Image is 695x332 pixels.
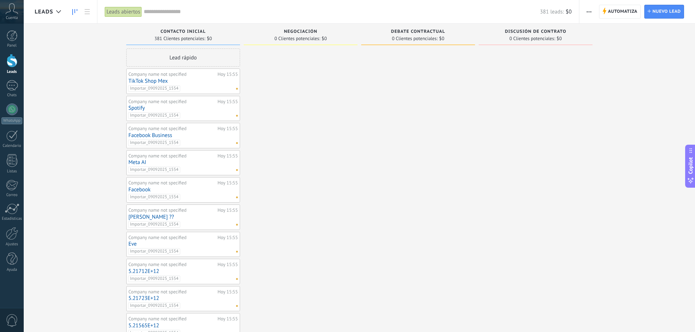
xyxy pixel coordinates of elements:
span: Company name not specified [128,316,186,322]
div: Panel [1,43,23,48]
span: Automatiza [608,5,637,18]
span: No hay nada asignado [236,142,238,144]
div: Estadísticas [1,216,23,221]
span: Copilot [687,157,694,174]
div: Contacto inicial [130,29,236,35]
div: Hoy 15:55 [217,180,238,186]
div: Hoy 15:55 [217,126,238,132]
span: Importar_09092025_1554 [128,221,180,228]
span: Importar_09092025_1554 [128,276,180,282]
div: Hoy 15:55 [217,153,238,159]
span: No hay nada asignado [236,305,238,307]
span: $0 [439,36,444,41]
span: Company name not specified [128,234,186,241]
span: Importar_09092025_1554 [128,194,180,200]
span: Contacto inicial [161,29,206,34]
span: No hay nada asignado [236,251,238,253]
div: Ayuda [1,267,23,272]
div: Ajustes [1,242,23,247]
span: Nuevo lead [652,5,681,18]
div: Listas [1,169,23,174]
span: Importar_09092025_1554 [128,302,180,309]
span: 381 leads: [540,8,564,15]
span: Company name not specified [128,98,186,105]
span: Leads [35,8,53,15]
span: Company name not specified [128,289,186,295]
div: Hoy 15:55 [217,207,238,213]
span: $0 [557,36,562,41]
span: $0 [322,36,327,41]
div: Hoy 15:55 [217,71,238,77]
span: Importar_09092025_1554 [128,85,180,92]
span: 0 Clientes potenciales: [274,36,320,41]
a: Eve [128,241,238,247]
a: Spotify [128,105,238,111]
a: Facebook [128,187,238,193]
div: Negociación [247,29,354,35]
span: No hay nada asignado [236,115,238,117]
a: 5.21565E+12 [128,323,238,329]
span: Negociación [284,29,317,34]
span: No hay nada asignado [236,278,238,280]
span: Debate contractual [391,29,445,34]
a: 5.21723E+12 [128,295,238,301]
div: Debate contractual [365,29,471,35]
span: Importar_09092025_1554 [128,112,180,119]
div: Hoy 15:55 [217,316,238,322]
span: $0 [566,8,572,15]
span: Company name not specified [128,180,186,186]
div: Chats [1,93,23,98]
div: Correo [1,193,23,198]
span: Importar_09092025_1554 [128,140,180,146]
span: Company name not specified [128,153,186,159]
div: Hoy 15:55 [217,262,238,267]
span: Company name not specified [128,207,186,213]
span: Company name not specified [128,261,186,267]
span: 0 Clientes potenciales: [392,36,437,41]
a: Meta AI [128,159,238,165]
span: Importar_09092025_1554 [128,248,180,255]
div: Discusión de contrato [482,29,589,35]
span: Company name not specified [128,71,186,77]
span: Discusión de contrato [505,29,566,34]
span: 381 Clientes potenciales: [154,36,205,41]
span: Cuenta [6,16,18,20]
a: [PERSON_NAME] ?? [128,214,238,220]
a: TikTok Shop Mex [128,78,238,84]
span: No hay nada asignado [236,196,238,198]
span: No hay nada asignado [236,224,238,226]
div: Leads abiertos [105,7,142,17]
div: Hoy 15:55 [217,289,238,295]
div: Hoy 15:55 [217,99,238,105]
span: No hay nada asignado [236,88,238,90]
span: Importar_09092025_1554 [128,167,180,173]
span: 0 Clientes potenciales: [509,36,555,41]
div: Calendario [1,144,23,148]
div: WhatsApp [1,117,22,124]
div: Leads [1,70,23,74]
div: Lead rápido [126,48,240,67]
a: 5.21712E+12 [128,268,238,274]
span: No hay nada asignado [236,169,238,171]
a: Facebook Business [128,132,238,138]
a: Nuevo lead [644,5,684,19]
div: Hoy 15:55 [217,235,238,241]
span: Company name not specified [128,125,186,132]
a: Automatiza [599,5,641,19]
span: $0 [207,36,212,41]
